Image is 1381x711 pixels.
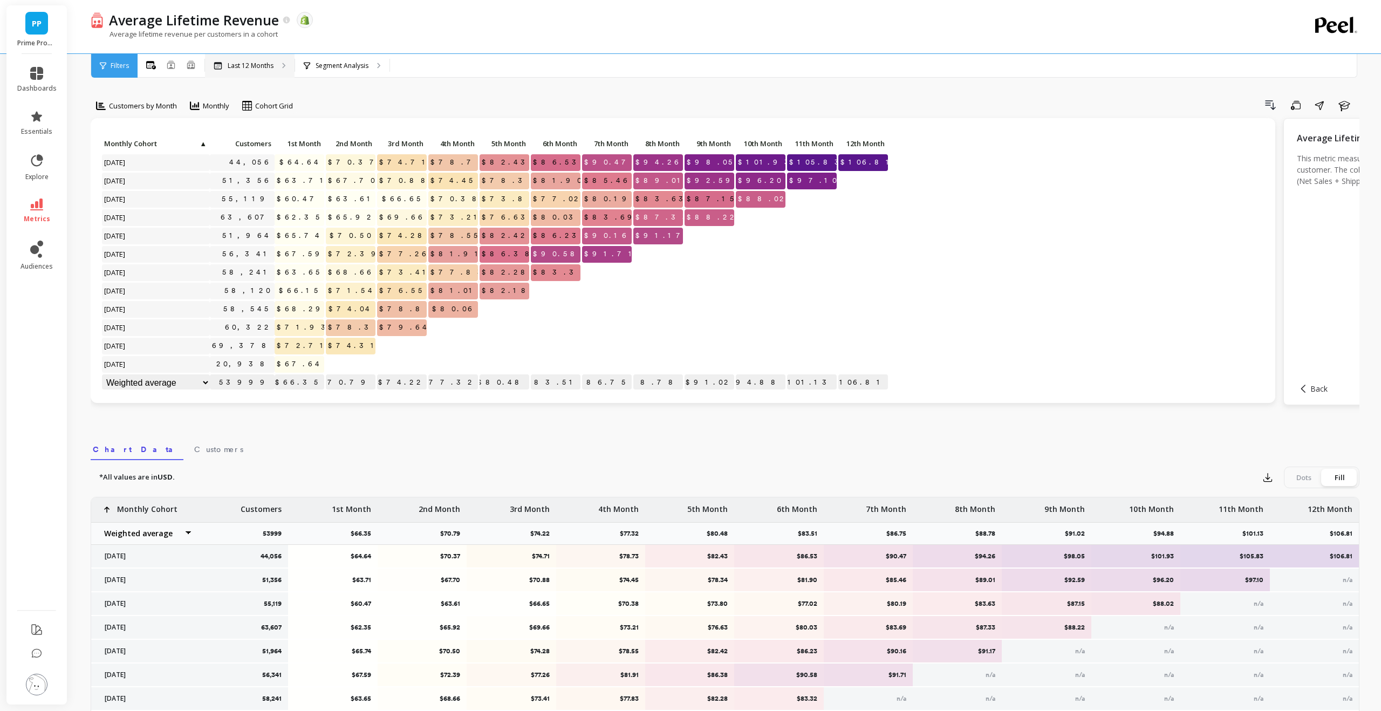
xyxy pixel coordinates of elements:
[326,283,378,299] span: $71.54
[474,623,549,632] p: $69.66
[684,136,735,153] div: Toggle SortBy
[275,264,326,281] span: $63.65
[91,12,104,28] img: header icon
[99,472,175,483] p: *All values are in
[1343,671,1352,679] span: n/a
[210,338,276,354] a: 69,378
[326,319,387,336] span: $78.31
[263,529,288,538] p: 53999
[480,283,536,299] span: $82.18
[1044,497,1085,515] p: 9th Month
[633,209,697,225] span: $87.33
[582,136,633,153] div: Toggle SortBy
[685,154,739,170] span: $98.05
[831,599,906,608] p: $80.19
[633,374,683,391] p: $88.78
[652,647,728,655] p: $82.42
[377,154,433,170] span: $74.71
[685,136,734,151] p: 9th Month
[480,191,538,207] span: $73.80
[1343,624,1352,631] span: n/a
[241,497,282,515] p: Customers
[563,623,639,632] p: $73.21
[220,191,275,207] a: 55,119
[440,529,467,538] p: $70.79
[633,173,688,189] span: $89.01
[530,529,556,538] p: $74.22
[1242,529,1270,538] p: $101.13
[633,136,683,151] p: 8th Month
[220,173,275,189] a: 51,356
[1254,647,1263,655] span: n/a
[685,209,740,225] span: $88.22
[1343,600,1352,607] span: n/a
[261,552,282,560] p: 44,056
[32,17,42,30] span: PP
[735,136,787,153] div: Toggle SortBy
[428,154,493,170] span: $78.73
[377,374,427,391] p: $74.22
[633,136,684,153] div: Toggle SortBy
[741,599,817,608] p: $77.02
[1343,576,1352,584] span: n/a
[377,136,428,153] div: Toggle SortBy
[563,647,639,655] p: $78.55
[316,61,368,70] p: Segment Analysis
[831,671,906,679] p: $91.71
[531,209,583,225] span: $80.03
[326,374,375,391] p: $70.79
[1310,384,1328,394] span: Back
[428,173,479,189] span: $74.45
[102,264,128,281] span: [DATE]
[531,154,586,170] span: $86.53
[920,599,995,608] p: $83.63
[428,246,486,262] span: $81.91
[787,374,837,391] p: $101.13
[109,101,177,111] span: Customers by Month
[687,139,731,148] span: 9th Month
[474,599,549,608] p: $66.65
[531,246,585,262] span: $90.58
[98,623,193,632] p: [DATE]
[102,154,128,170] span: [DATE]
[275,374,324,391] p: $66.35
[102,173,128,189] span: [DATE]
[203,101,229,111] span: Monthly
[275,356,325,372] span: $67.64
[210,136,275,151] p: Customers
[920,552,995,560] p: $94.26
[295,647,371,655] p: $65.74
[1098,576,1174,584] p: $96.20
[741,623,817,632] p: $80.03
[787,136,838,153] div: Toggle SortBy
[385,599,460,608] p: $63.61
[158,472,175,482] strong: USD.
[530,136,582,153] div: Toggle SortBy
[17,39,57,47] p: Prime Prometics™
[652,552,728,560] p: $82.43
[474,552,549,560] p: $74.71
[326,191,378,207] span: $63.61
[1098,599,1174,608] p: $88.02
[17,84,57,93] span: dashboards
[428,374,478,391] p: $77.32
[787,173,841,189] span: $97.10
[277,139,321,148] span: 1st Month
[98,599,193,608] p: [DATE]
[102,319,128,336] span: [DATE]
[430,301,478,317] span: $80.06
[377,136,427,151] p: 3rd Month
[24,215,50,223] span: metrics
[102,301,128,317] span: [DATE]
[687,497,728,515] p: 5th Month
[920,576,995,584] p: $89.01
[275,209,326,225] span: $62.35
[385,552,460,560] p: $70.37
[326,209,377,225] span: $65.92
[1308,497,1352,515] p: 12th Month
[840,139,885,148] span: 12th Month
[430,139,475,148] span: 4th Month
[20,262,53,271] span: audiences
[582,209,642,225] span: $83.69
[838,136,889,153] div: Toggle SortBy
